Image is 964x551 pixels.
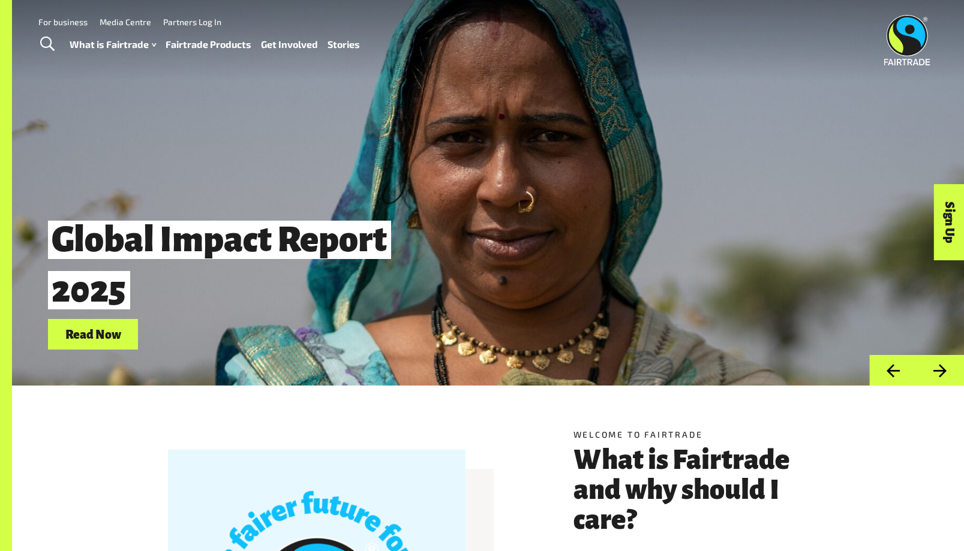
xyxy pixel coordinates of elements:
a: Partners Log In [163,17,221,27]
h3: What is Fairtrade and why should I care? [573,445,809,535]
a: Media Centre [100,17,151,27]
a: Get Involved [261,36,318,53]
a: For business [38,17,88,27]
span: Global Impact Report 2025 [48,221,391,309]
a: What is Fairtrade [70,36,156,53]
h5: Welcome to Fairtrade [573,428,809,441]
a: Toggle Search [32,29,62,59]
button: Previous [869,355,917,386]
img: Fairtrade Australia New Zealand logo [884,15,930,65]
button: Next [917,355,964,386]
a: Read Now [48,319,138,350]
a: Stories [328,36,360,53]
a: Fairtrade Products [166,36,251,53]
